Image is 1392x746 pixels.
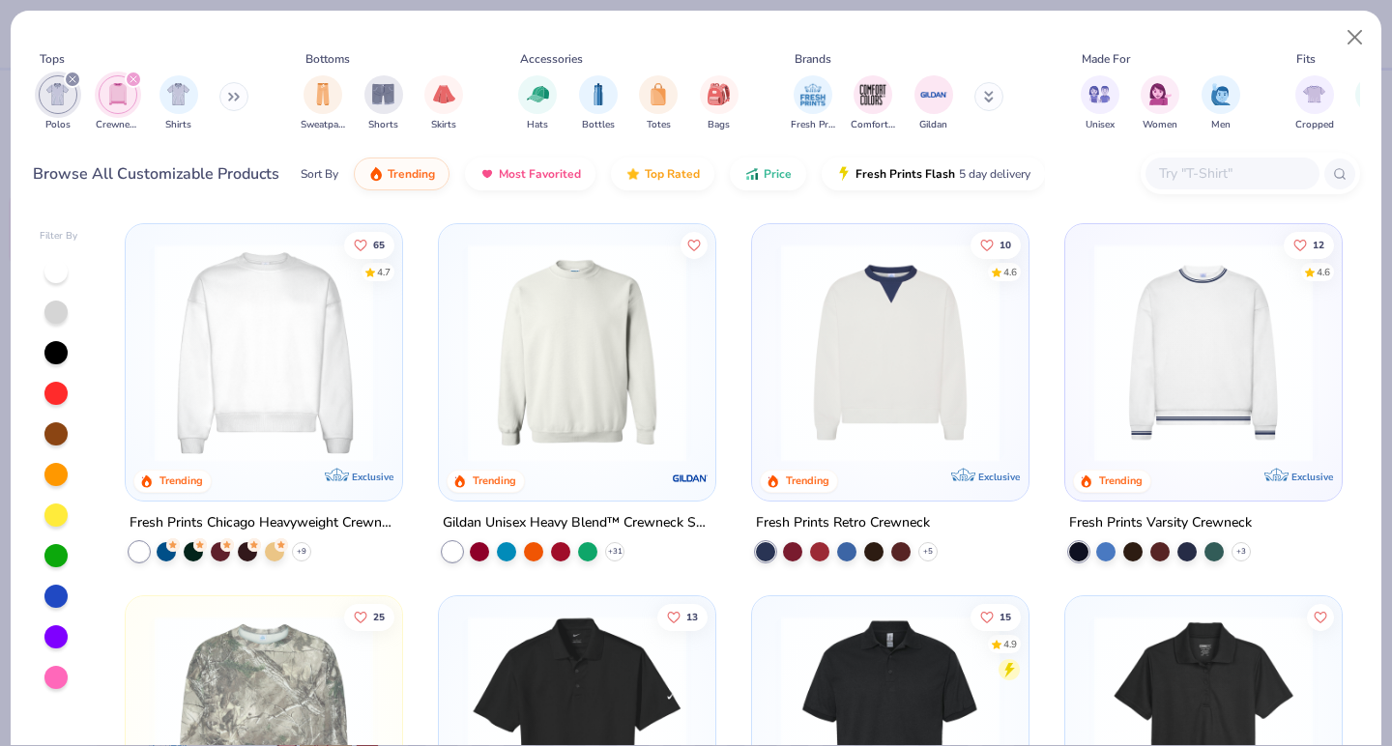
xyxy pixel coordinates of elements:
[914,75,953,132] div: filter for Gildan
[107,83,129,105] img: Crewnecks Image
[791,75,835,132] button: filter button
[795,50,831,68] div: Brands
[424,75,463,132] button: filter button
[645,166,700,182] span: Top Rated
[1296,50,1316,68] div: Fits
[305,50,350,68] div: Bottoms
[611,158,714,190] button: Top Rated
[914,75,953,132] button: filter button
[145,244,383,462] img: 1358499d-a160-429c-9f1e-ad7a3dc244c9
[345,231,395,258] button: Like
[648,83,669,105] img: Totes Image
[696,244,934,462] img: 34e9639c-4d44-40be-af6e-53fe14aa9442
[639,75,678,132] div: filter for Totes
[1000,240,1011,249] span: 10
[165,118,191,132] span: Shirts
[345,603,395,630] button: Like
[458,244,696,462] img: 833bdddd-6347-4faa-9e52-496810413cc0
[374,612,386,621] span: 25
[301,165,338,183] div: Sort By
[791,75,835,132] div: filter for Fresh Prints
[33,162,279,186] div: Browse All Customizable Products
[851,75,895,132] button: filter button
[1003,637,1017,651] div: 4.9
[167,83,189,105] img: Shirts Image
[730,158,806,190] button: Price
[822,158,1045,190] button: Fresh Prints Flash5 day delivery
[608,546,623,558] span: + 31
[686,612,698,621] span: 13
[1211,118,1231,132] span: Men
[791,118,835,132] span: Fresh Prints
[919,118,947,132] span: Gildan
[708,83,729,105] img: Bags Image
[1143,118,1177,132] span: Women
[96,118,140,132] span: Crewnecks
[431,118,456,132] span: Skirts
[301,118,345,132] span: Sweatpants
[1141,75,1179,132] button: filter button
[681,231,708,258] button: Like
[1295,75,1334,132] button: filter button
[978,471,1020,483] span: Exclusive
[1210,83,1232,105] img: Men Image
[1008,244,1246,462] img: 230d1666-f904-4a08-b6b8-0d22bf50156f
[771,244,1009,462] img: 3abb6cdb-110e-4e18-92a0-dbcd4e53f056
[1295,75,1334,132] div: filter for Cropped
[1082,50,1130,68] div: Made For
[959,163,1030,186] span: 5 day delivery
[40,229,78,244] div: Filter By
[1081,75,1119,132] button: filter button
[301,75,345,132] div: filter for Sweatpants
[1202,75,1240,132] div: filter for Men
[851,118,895,132] span: Comfort Colors
[46,83,69,105] img: Polos Image
[39,75,77,132] button: filter button
[130,511,398,535] div: Fresh Prints Chicago Heavyweight Crewneck
[354,158,449,190] button: Trending
[858,80,887,109] img: Comfort Colors Image
[657,603,708,630] button: Like
[1236,546,1246,558] span: + 3
[433,83,455,105] img: Skirts Image
[527,83,549,105] img: Hats Image
[647,118,671,132] span: Totes
[671,459,710,498] img: Gildan logo
[45,118,71,132] span: Polos
[1085,244,1322,462] img: 4d4398e1-a86f-4e3e-85fd-b9623566810e
[836,166,852,182] img: flash.gif
[798,80,827,109] img: Fresh Prints Image
[96,75,140,132] div: filter for Crewnecks
[1284,231,1334,258] button: Like
[1337,19,1374,56] button: Close
[1149,83,1172,105] img: Women Image
[388,166,435,182] span: Trending
[1086,118,1115,132] span: Unisex
[1295,118,1334,132] span: Cropped
[1303,83,1325,105] img: Cropped Image
[352,471,393,483] span: Exclusive
[756,511,930,535] div: Fresh Prints Retro Crewneck
[40,50,65,68] div: Tops
[368,118,398,132] span: Shorts
[479,166,495,182] img: most_fav.gif
[96,75,140,132] button: filter button
[1317,265,1330,279] div: 4.6
[159,75,198,132] div: filter for Shirts
[579,75,618,132] div: filter for Bottles
[424,75,463,132] div: filter for Skirts
[159,75,198,132] button: filter button
[364,75,403,132] button: filter button
[465,158,595,190] button: Most Favorited
[1081,75,1119,132] div: filter for Unisex
[443,511,711,535] div: Gildan Unisex Heavy Blend™ Crewneck Sweatshirt - 18000
[923,546,933,558] span: + 5
[364,75,403,132] div: filter for Shorts
[368,166,384,182] img: trending.gif
[1141,75,1179,132] div: filter for Women
[708,118,730,132] span: Bags
[588,83,609,105] img: Bottles Image
[372,83,394,105] img: Shorts Image
[499,166,581,182] span: Most Favorited
[1088,83,1111,105] img: Unisex Image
